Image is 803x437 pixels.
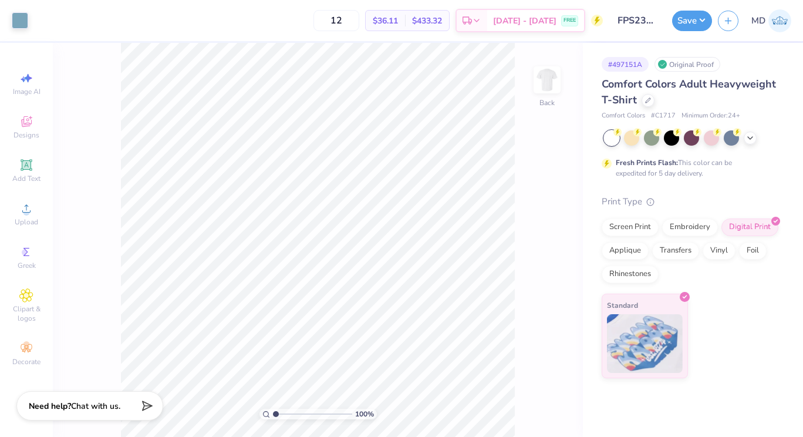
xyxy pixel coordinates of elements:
[651,111,676,121] span: # C1717
[71,401,120,412] span: Chat with us.
[751,14,765,28] span: MD
[602,195,780,209] div: Print Type
[535,68,559,92] img: Back
[12,174,41,183] span: Add Text
[751,9,791,32] a: MD
[12,357,41,367] span: Decorate
[602,57,649,72] div: # 497151A
[493,15,556,27] span: [DATE] - [DATE]
[18,261,36,270] span: Greek
[739,242,767,260] div: Foil
[539,98,555,108] div: Back
[681,111,740,121] span: Minimum Order: 24 +
[672,11,712,31] button: Save
[13,87,41,96] span: Image AI
[602,242,649,260] div: Applique
[15,217,38,227] span: Upload
[29,401,71,412] strong: Need help?
[652,242,699,260] div: Transfers
[616,157,760,179] div: This color can be expedited for 5 day delivery.
[355,409,374,419] span: 100 %
[602,265,659,283] div: Rhinestones
[721,218,778,236] div: Digital Print
[373,15,398,27] span: $36.11
[768,9,791,32] img: Mads De Vera
[602,111,645,121] span: Comfort Colors
[703,242,735,260] div: Vinyl
[654,57,720,72] div: Original Proof
[607,299,638,311] span: Standard
[313,10,359,31] input: – –
[662,218,718,236] div: Embroidery
[564,16,576,25] span: FREE
[412,15,442,27] span: $433.32
[609,9,666,32] input: Untitled Design
[616,158,678,167] strong: Fresh Prints Flash:
[602,77,776,107] span: Comfort Colors Adult Heavyweight T-Shirt
[602,218,659,236] div: Screen Print
[14,130,39,140] span: Designs
[6,304,47,323] span: Clipart & logos
[607,314,683,373] img: Standard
